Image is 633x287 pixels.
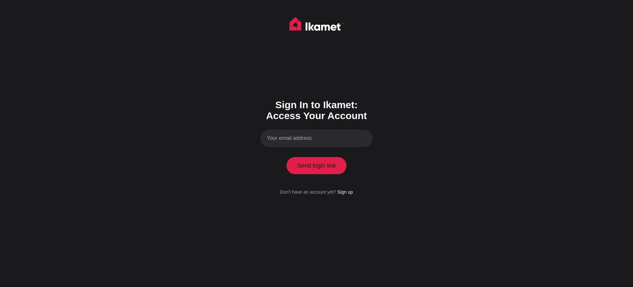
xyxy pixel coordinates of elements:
[286,157,347,174] button: Send login link
[260,130,373,147] input: Your email address
[289,17,344,34] img: Ikamet home
[337,189,353,195] a: Sign up
[280,189,336,195] span: Don’t have an account yet?
[260,99,373,121] h1: Sign In to Ikamet: Access Your Account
